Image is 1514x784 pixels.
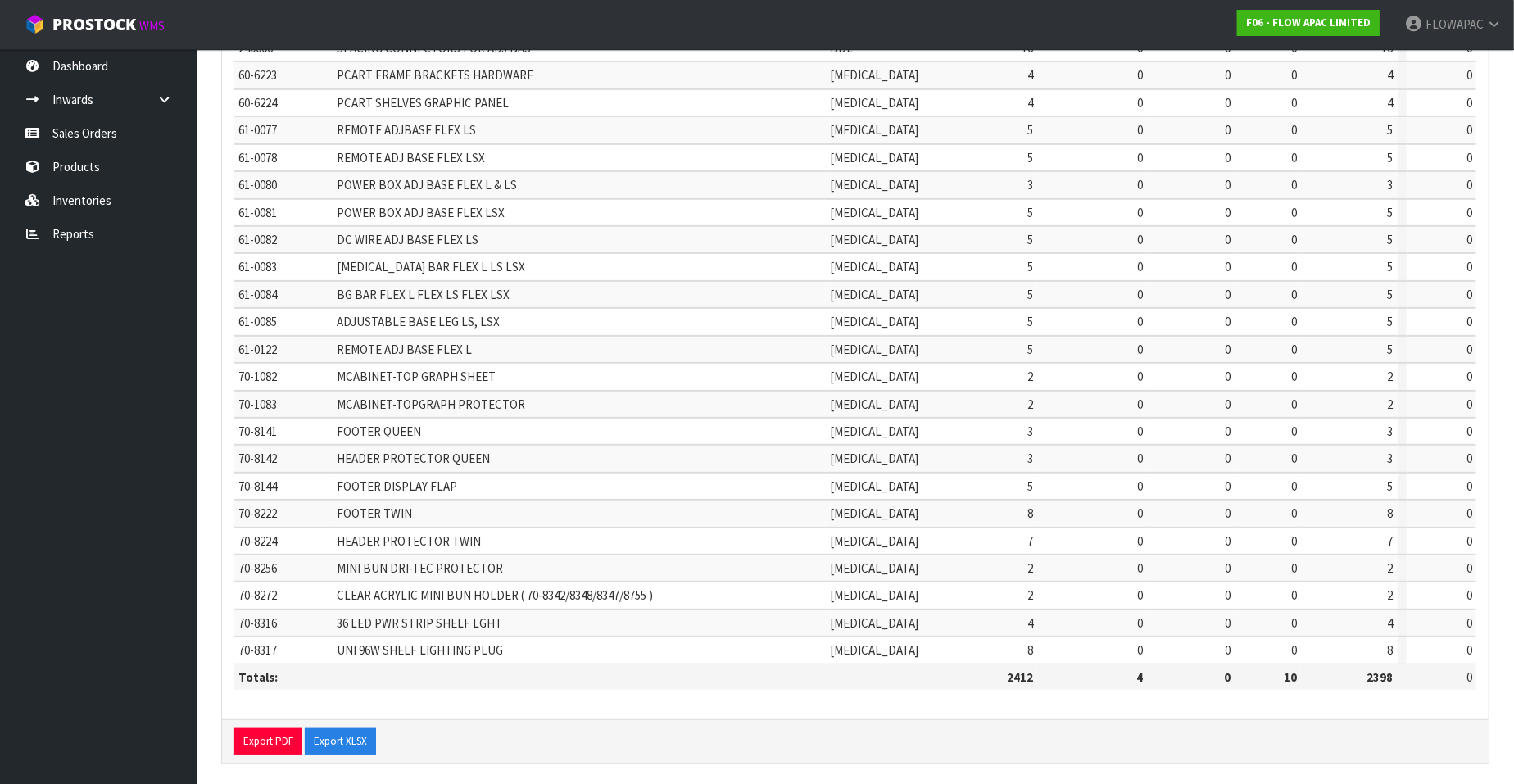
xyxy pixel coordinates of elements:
[1291,150,1297,165] span: 0
[1388,587,1394,603] span: 2
[1225,642,1231,658] span: 0
[238,505,277,521] span: 70-8222
[1466,287,1472,302] span: 0
[1225,397,1231,412] span: 0
[1137,642,1143,658] span: 0
[1388,205,1394,220] span: 5
[337,533,481,549] span: HEADER PROTECTOR TWIN
[1388,642,1394,658] span: 8
[1291,287,1297,302] span: 0
[1137,369,1143,384] span: 0
[1027,533,1033,549] span: 7
[1291,259,1297,274] span: 0
[830,177,918,193] span: [MEDICAL_DATA]
[1291,232,1297,247] span: 0
[1291,478,1297,494] span: 0
[1137,342,1143,357] span: 0
[1137,150,1143,165] span: 0
[1137,424,1143,439] span: 0
[337,560,503,576] span: MINI BUN DRI-TEC PROTECTOR
[1137,122,1143,138] span: 0
[830,150,918,165] span: [MEDICAL_DATA]
[1466,314,1472,329] span: 0
[1388,424,1394,439] span: 3
[1466,369,1472,384] span: 0
[1388,122,1394,138] span: 5
[1027,505,1033,521] span: 8
[1225,287,1231,302] span: 0
[1225,95,1231,111] span: 0
[1224,669,1231,685] strong: 0
[830,533,918,549] span: [MEDICAL_DATA]
[1466,342,1472,357] span: 0
[1027,122,1033,138] span: 5
[1225,205,1231,220] span: 0
[1225,122,1231,138] span: 0
[238,259,277,274] span: 61-0083
[337,342,472,357] span: REMOTE ADJ BASE FLEX L
[1225,451,1231,466] span: 0
[1291,505,1297,521] span: 0
[238,587,277,603] span: 70-8272
[1137,505,1143,521] span: 0
[337,177,517,193] span: POWER BOX ADJ BASE FLEX L & LS
[1225,314,1231,329] span: 0
[1388,177,1394,193] span: 3
[238,205,277,220] span: 61-0081
[1137,314,1143,329] span: 0
[830,615,918,631] span: [MEDICAL_DATA]
[1291,95,1297,111] span: 0
[1225,615,1231,631] span: 0
[1466,533,1472,549] span: 0
[1027,587,1033,603] span: 2
[1466,424,1472,439] span: 0
[1388,533,1394,549] span: 7
[238,150,277,165] span: 61-0078
[1027,314,1033,329] span: 5
[238,177,277,193] span: 61-0080
[1466,397,1472,412] span: 0
[238,615,277,631] span: 70-8316
[238,314,277,329] span: 61-0085
[337,369,496,384] span: MCABINET-TOP GRAPH SHEET
[1137,587,1143,603] span: 0
[1027,615,1033,631] span: 4
[1137,259,1143,274] span: 0
[1225,150,1231,165] span: 0
[1225,232,1231,247] span: 0
[1137,478,1143,494] span: 0
[1027,95,1033,111] span: 4
[238,560,277,576] span: 70-8256
[139,18,165,34] small: WMS
[337,205,505,220] span: POWER BOX ADJ BASE FLEX LSX
[1284,669,1297,685] strong: 10
[1225,505,1231,521] span: 0
[337,397,525,412] span: MCABINET-TOPGRAPH PROTECTOR
[830,205,918,220] span: [MEDICAL_DATA]
[1291,342,1297,357] span: 0
[1225,424,1231,439] span: 0
[1388,287,1394,302] span: 5
[830,314,918,329] span: [MEDICAL_DATA]
[1426,16,1484,32] span: FLOWAPAC
[238,287,277,302] span: 61-0084
[1388,150,1394,165] span: 5
[234,728,302,755] button: Export PDF
[238,451,277,466] span: 70-8142
[830,642,918,658] span: [MEDICAL_DATA]
[337,122,476,138] span: REMOTE ADJBASE FLEX LS
[1291,67,1297,83] span: 0
[1388,95,1394,111] span: 4
[337,150,485,165] span: REMOTE ADJ BASE FLEX LSX
[238,122,277,138] span: 61-0077
[830,95,918,111] span: [MEDICAL_DATA]
[1367,669,1394,685] strong: 2398
[337,451,490,466] span: HEADER PROTECTOR QUEEN
[1466,232,1472,247] span: 0
[238,669,278,685] strong: Totals:
[1291,560,1297,576] span: 0
[1291,314,1297,329] span: 0
[1466,587,1472,603] span: 0
[1466,95,1472,111] span: 0
[1027,369,1033,384] span: 2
